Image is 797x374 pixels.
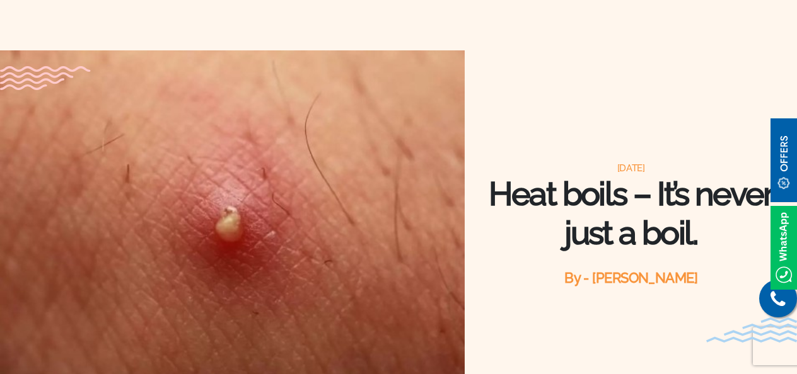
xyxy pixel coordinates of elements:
[771,240,797,254] a: Whatsappicon
[465,268,797,287] div: By - [PERSON_NAME]
[771,118,797,202] img: offerBt
[465,174,797,252] h1: Heat boils – It’s never just a boil.
[706,317,797,343] img: bluewave
[465,162,797,174] div: [DATE]
[771,206,797,290] img: Whatsappicon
